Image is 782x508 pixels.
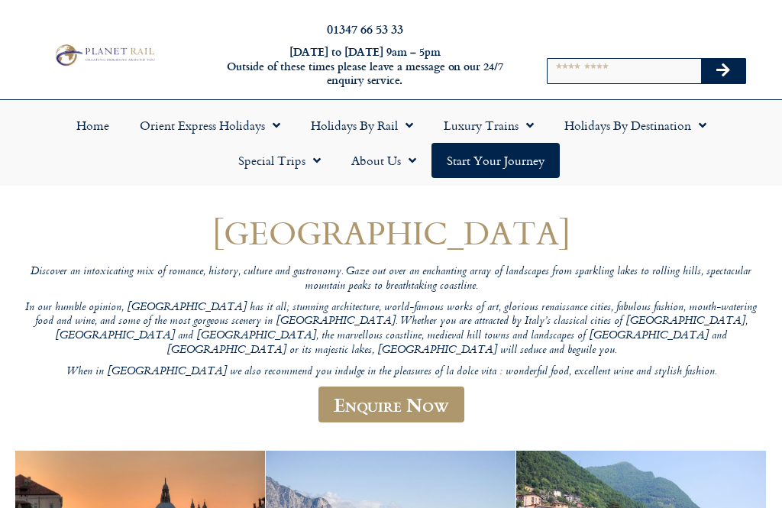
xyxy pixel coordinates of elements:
[124,108,296,143] a: Orient Express Holidays
[549,108,722,143] a: Holidays by Destination
[223,143,336,178] a: Special Trips
[212,45,518,88] h6: [DATE] to [DATE] 9am – 5pm Outside of these times please leave a message on our 24/7 enquiry serv...
[24,215,758,251] h1: [GEOGRAPHIC_DATA]
[51,42,157,68] img: Planet Rail Train Holidays Logo
[296,108,428,143] a: Holidays by Rail
[336,143,431,178] a: About Us
[701,59,745,83] button: Search
[8,108,774,178] nav: Menu
[327,20,403,37] a: 01347 66 53 33
[24,365,758,380] p: When in [GEOGRAPHIC_DATA] we also recommend you indulge in the pleasures of la dolce vita : wonde...
[24,265,758,293] p: Discover an intoxicating mix of romance, history, culture and gastronomy. Gaze out over an enchan...
[24,301,758,358] p: In our humble opinion, [GEOGRAPHIC_DATA] has it all; stunning architecture, world-famous works of...
[318,387,464,422] a: Enquire Now
[428,108,549,143] a: Luxury Trains
[61,108,124,143] a: Home
[431,143,560,178] a: Start your Journey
